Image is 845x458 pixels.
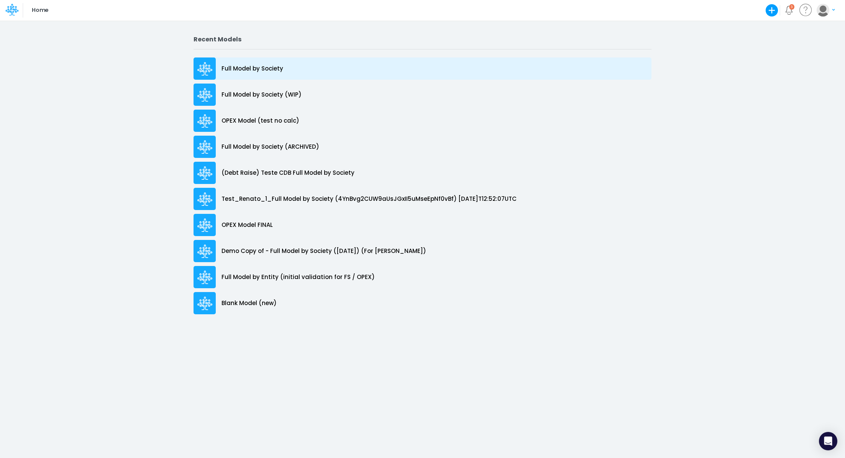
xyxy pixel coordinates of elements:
[222,64,283,73] p: Full Model by Society
[194,238,651,264] a: Demo Copy of - Full Model by Society ([DATE]) (For [PERSON_NAME])
[791,5,793,8] div: 3 unread items
[194,134,651,160] a: Full Model by Society (ARCHIVED)
[222,273,375,282] p: Full Model by Entity (initial validation for FS / OPEX)
[784,6,793,15] a: Notifications
[194,108,651,134] a: OPEX Model (test no calc)
[32,6,48,15] p: Home
[222,169,354,177] p: (Debt Raise) Teste CDB Full Model by Society
[222,143,319,151] p: Full Model by Society (ARCHIVED)
[194,82,651,108] a: Full Model by Society (WIP)
[194,290,651,316] a: Blank Model (new)
[819,432,837,450] div: Open Intercom Messenger
[222,117,299,125] p: OPEX Model (test no calc)
[222,90,302,99] p: Full Model by Society (WIP)
[222,247,426,256] p: Demo Copy of - Full Model by Society ([DATE]) (For [PERSON_NAME])
[194,212,651,238] a: OPEX Model FINAL
[222,299,277,308] p: Blank Model (new)
[194,56,651,82] a: Full Model by Society
[194,160,651,186] a: (Debt Raise) Teste CDB Full Model by Society
[222,221,273,230] p: OPEX Model FINAL
[194,186,651,212] a: Test_Renato_1_Full Model by Society (4YnBvg2CUW9aUsJGxII5uMseEpNf0vBf) [DATE]T12:52:07UTC
[194,264,651,290] a: Full Model by Entity (initial validation for FS / OPEX)
[194,36,651,43] h2: Recent Models
[222,195,517,204] p: Test_Renato_1_Full Model by Society (4YnBvg2CUW9aUsJGxII5uMseEpNf0vBf) [DATE]T12:52:07UTC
